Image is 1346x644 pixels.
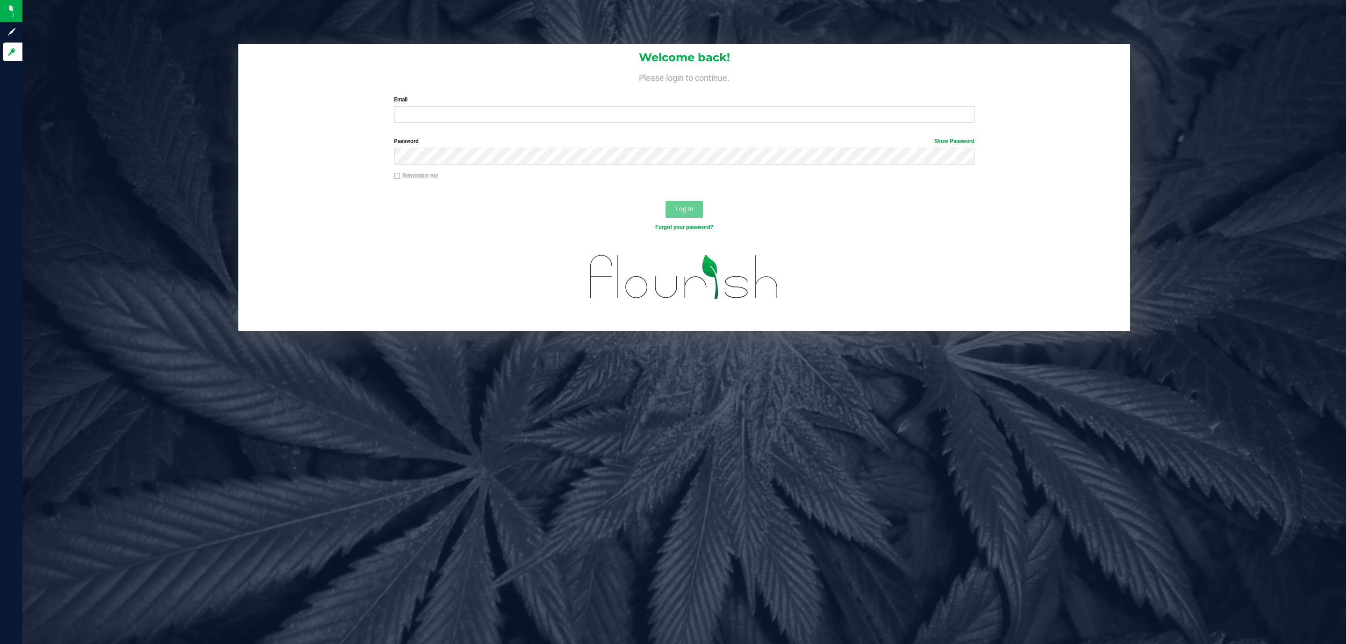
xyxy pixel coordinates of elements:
[394,138,419,144] span: Password
[675,205,694,213] span: Log In
[238,51,1130,64] h1: Welcome back!
[394,173,401,179] input: Remember me
[666,201,703,218] button: Log In
[7,47,16,57] inline-svg: Log in
[238,71,1130,82] h4: Please login to continue.
[655,224,713,230] a: Forgot your password?
[573,241,796,313] img: flourish_logo.svg
[394,95,974,104] label: Email
[394,172,438,180] label: Remember me
[934,138,974,144] a: Show Password
[7,27,16,36] inline-svg: Sign up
